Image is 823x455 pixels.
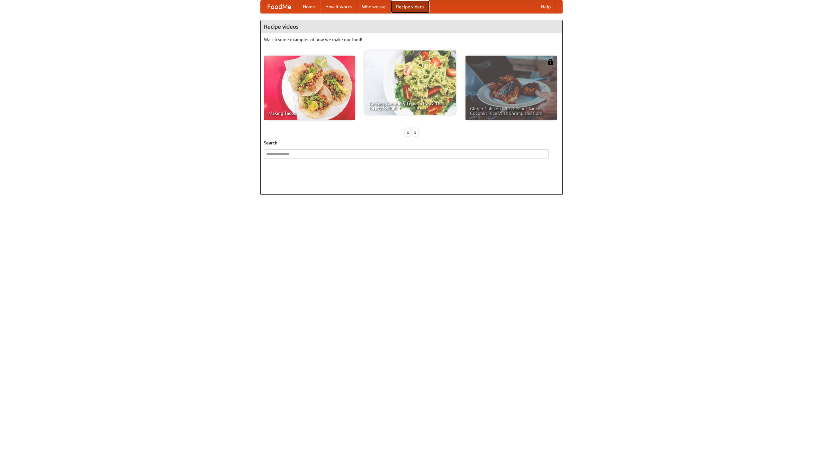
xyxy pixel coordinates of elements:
a: FoodMe [261,0,298,13]
a: Who we are [357,0,391,13]
div: » [412,128,418,136]
a: Recipe videos [391,0,430,13]
p: Watch some examples of how we make our food! [264,36,559,43]
span: Making Tacos [268,111,351,115]
h5: Search [264,140,559,146]
h4: Recipe videos [261,20,562,33]
a: How it works [320,0,357,13]
a: Help [536,0,556,13]
a: Making Tacos [264,56,355,120]
span: An Easy, Summery Tomato Pasta That's Ready for Fall [369,101,451,110]
img: 483408.png [547,59,554,65]
div: « [405,128,411,136]
a: Home [298,0,320,13]
a: An Easy, Summery Tomato Pasta That's Ready for Fall [365,50,456,115]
